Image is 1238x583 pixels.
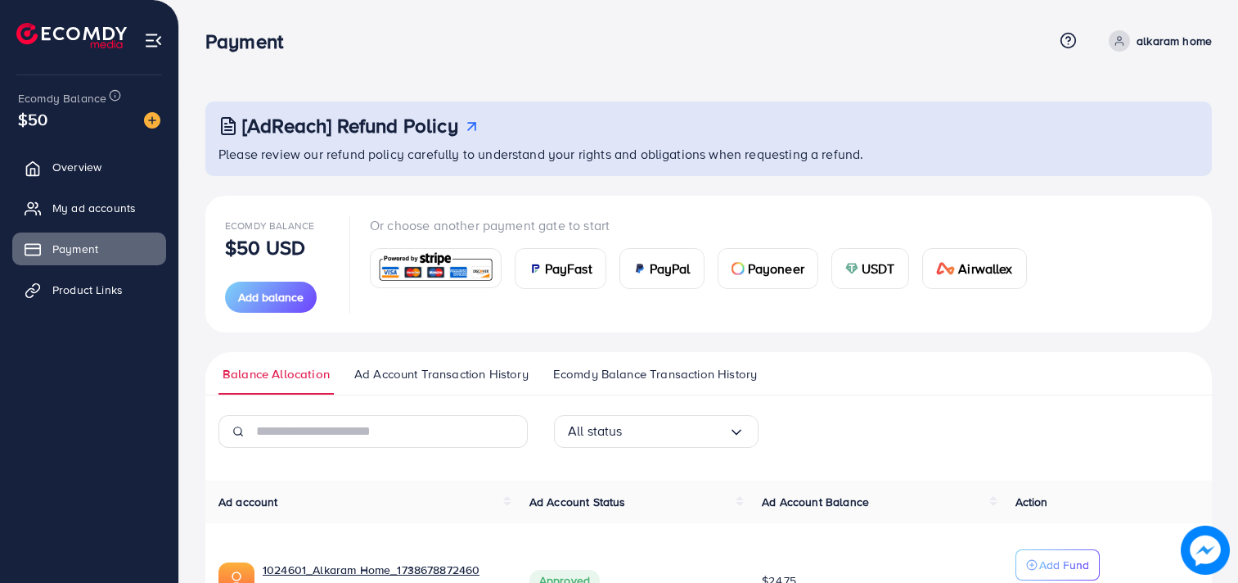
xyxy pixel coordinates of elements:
[1137,31,1212,51] p: alkaram home
[370,215,1040,235] p: Or choose another payment gate to start
[52,241,98,257] span: Payment
[144,112,160,129] img: image
[370,248,502,288] a: card
[223,365,330,383] span: Balance Allocation
[545,259,592,278] span: PayFast
[633,262,646,275] img: card
[515,248,606,289] a: cardPayFast
[144,31,163,50] img: menu
[650,259,691,278] span: PayPal
[242,114,458,138] h3: [AdReach] Refund Policy
[16,23,127,48] img: logo
[936,262,956,275] img: card
[18,90,106,106] span: Ecomdy Balance
[762,494,869,510] span: Ad Account Balance
[225,237,305,257] p: $50 USD
[831,248,909,289] a: cardUSDT
[218,144,1202,164] p: Please review our refund policy carefully to understand your rights and obligations when requesti...
[225,219,314,233] span: Ecomdy Balance
[529,494,626,510] span: Ad Account Status
[225,282,317,313] button: Add balance
[619,248,705,289] a: cardPayPal
[862,259,895,278] span: USDT
[18,107,47,131] span: $50
[12,233,166,265] a: Payment
[52,159,101,175] span: Overview
[12,273,166,306] a: Product Links
[529,262,542,275] img: card
[568,418,623,444] span: All status
[376,251,496,286] img: card
[623,418,728,444] input: Search for option
[12,192,166,224] a: My ad accounts
[554,415,759,448] div: Search for option
[845,262,858,275] img: card
[732,262,745,275] img: card
[1102,30,1212,52] a: alkaram home
[52,282,123,298] span: Product Links
[922,248,1027,289] a: cardAirwallex
[1039,555,1089,575] p: Add Fund
[1015,494,1048,510] span: Action
[553,365,757,383] span: Ecomdy Balance Transaction History
[1181,526,1229,574] img: image
[958,259,1012,278] span: Airwallex
[238,289,304,305] span: Add balance
[52,200,136,216] span: My ad accounts
[263,562,479,578] a: 1024601_Alkaram Home_1738678872460
[12,151,166,183] a: Overview
[1015,549,1100,581] button: Add Fund
[718,248,818,289] a: cardPayoneer
[354,365,529,383] span: Ad Account Transaction History
[205,29,296,53] h3: Payment
[218,494,278,510] span: Ad account
[748,259,804,278] span: Payoneer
